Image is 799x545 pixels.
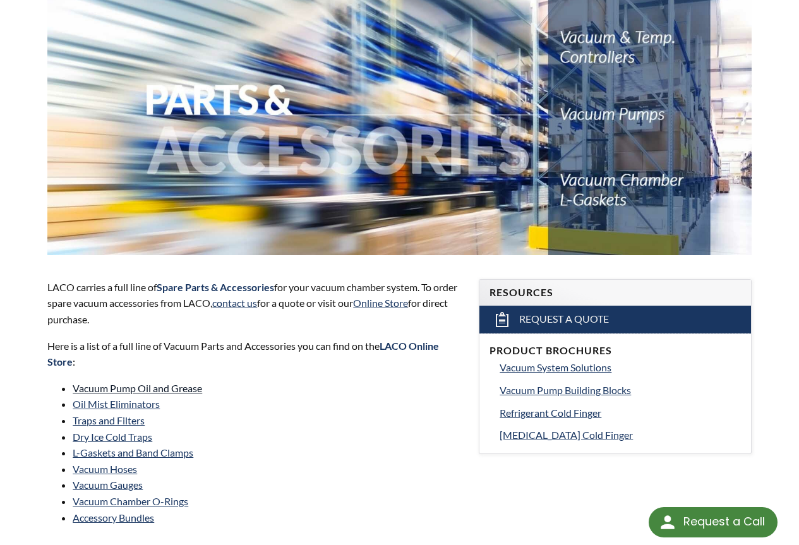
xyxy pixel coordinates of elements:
[479,306,750,333] a: Request a Quote
[73,414,145,426] a: Traps and Filters
[353,297,408,309] a: Online Store
[490,286,740,299] h4: Resources
[47,279,464,328] p: LACO carries a full line of for your vacuum chamber system. To order spare vacuum accessories fro...
[500,429,633,441] span: [MEDICAL_DATA] Cold Finger
[73,431,152,443] a: Dry Ice Cold Traps
[73,382,202,394] a: Vacuum Pump Oil and Grease
[500,407,601,419] span: Refrigerant Cold Finger
[47,338,464,370] p: Here is a list of a full line of Vacuum Parts and Accessories you can find on the :
[500,427,740,443] a: [MEDICAL_DATA] Cold Finger
[649,507,778,537] div: Request a Call
[500,382,740,398] a: Vacuum Pump Building Blocks
[73,463,137,475] a: Vacuum Hoses
[500,405,740,421] a: Refrigerant Cold Finger
[519,313,609,326] span: Request a Quote
[490,344,740,357] h4: Product Brochures
[658,512,678,532] img: round button
[73,479,143,491] a: Vacuum Gauges
[73,512,154,524] a: Accessory Bundles
[73,398,160,410] a: Oil Mist Eliminators
[500,361,611,373] span: Vacuum System Solutions
[157,281,274,293] strong: Spare Parts & Accessories
[73,495,188,507] a: Vacuum Chamber O-Rings
[500,384,631,396] span: Vacuum Pump Building Blocks
[500,359,740,376] a: Vacuum System Solutions
[212,297,257,309] a: contact us
[683,507,765,536] div: Request a Call
[73,446,193,458] a: L-Gaskets and Band Clamps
